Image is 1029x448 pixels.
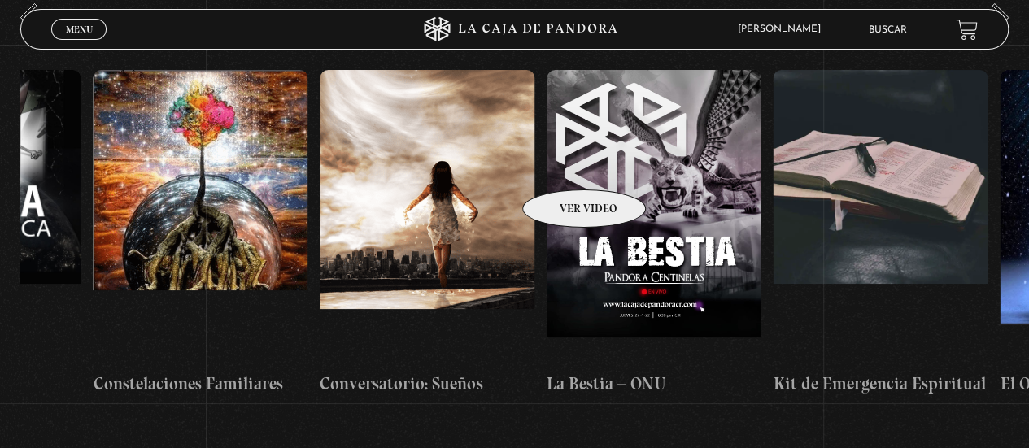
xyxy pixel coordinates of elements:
[60,38,98,50] span: Cerrar
[547,371,761,397] h4: La Bestia – ONU
[956,19,978,41] a: View your shopping cart
[93,371,307,397] h4: Constelaciones Familiares
[547,44,761,422] a: La Bestia – ONU
[320,371,534,397] h4: Conversatorio: Sueños
[773,44,988,422] a: Kit de Emergencia Espiritual
[980,3,1009,32] button: Next
[20,3,49,32] button: Previous
[773,371,988,397] h4: Kit de Emergencia Espiritual
[66,24,93,34] span: Menu
[869,25,907,35] a: Buscar
[320,44,534,422] a: Conversatorio: Sueños
[93,44,307,422] a: Constelaciones Familiares
[730,24,837,34] span: [PERSON_NAME]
